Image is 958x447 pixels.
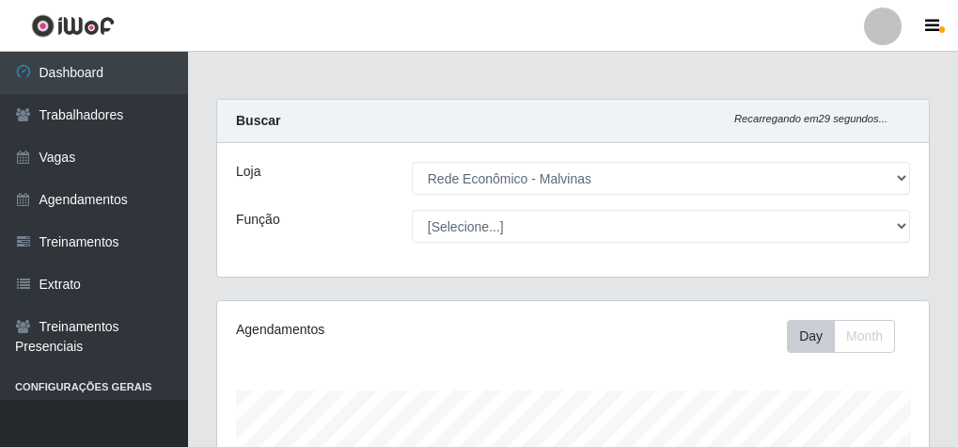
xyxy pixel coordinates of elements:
div: Toolbar with button groups [787,320,910,353]
label: Loja [236,162,260,182]
i: Recarregando em 29 segundos... [734,113,887,124]
button: Day [787,320,835,353]
div: First group [787,320,895,353]
img: CoreUI Logo [31,14,115,38]
label: Função [236,210,280,230]
div: Agendamentos [236,320,500,340]
strong: Buscar [236,113,280,128]
button: Month [834,320,895,353]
